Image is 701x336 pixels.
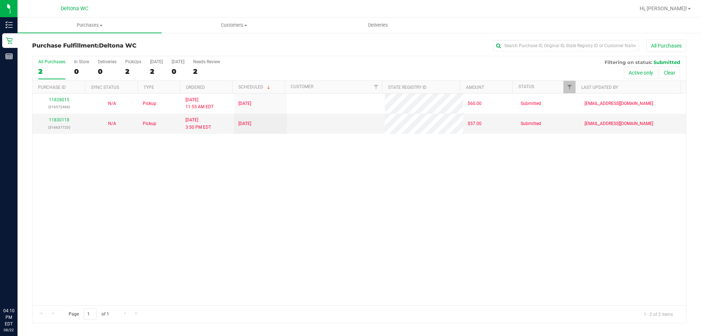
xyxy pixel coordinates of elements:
[468,100,482,107] span: $60.00
[388,85,426,90] a: State Registry ID
[108,120,116,127] button: N/A
[7,278,29,299] iframe: Resource center
[3,307,14,327] p: 04:10 PM EDT
[186,85,205,90] a: Ordered
[18,22,162,29] span: Purchases
[238,100,251,107] span: [DATE]
[521,100,541,107] span: Submitted
[193,67,220,76] div: 2
[150,59,163,64] div: [DATE]
[99,42,137,49] span: Deltona WC
[49,117,69,122] a: 11830118
[108,100,116,107] button: N/A
[493,40,639,51] input: Search Purchase ID, Original ID, State Registry ID or Customer Name...
[585,120,653,127] span: [EMAIL_ADDRESS][DOMAIN_NAME]
[61,5,88,12] span: Deltona WC
[32,42,250,49] h3: Purchase Fulfillment:
[37,124,81,131] p: (316637720)
[585,100,653,107] span: [EMAIL_ADDRESS][DOMAIN_NAME]
[518,84,534,89] a: Status
[125,67,141,76] div: 2
[5,53,13,60] inline-svg: Reports
[624,67,658,79] button: Active only
[646,39,686,52] button: All Purchases
[640,5,687,11] span: Hi, [PERSON_NAME]!
[5,21,13,29] inline-svg: Inventory
[291,84,313,89] a: Customer
[91,85,119,90] a: Sync Status
[84,309,97,320] input: 1
[638,309,679,320] span: 1 - 2 of 2 items
[466,85,484,90] a: Amount
[468,120,482,127] span: $57.00
[162,18,306,33] a: Customers
[38,85,66,90] a: Purchase ID
[659,67,680,79] button: Clear
[172,59,184,64] div: [DATE]
[162,22,306,29] span: Customers
[563,81,575,93] a: Filter
[185,97,214,110] span: [DATE] 11:55 AM EDT
[108,101,116,106] span: Not Applicable
[98,67,116,76] div: 0
[358,22,398,29] span: Deliveries
[143,100,156,107] span: Pickup
[193,59,220,64] div: Needs Review
[5,37,13,44] inline-svg: Retail
[49,97,69,102] a: 11828015
[238,120,251,127] span: [DATE]
[3,327,14,333] p: 08/22
[150,67,163,76] div: 2
[172,67,184,76] div: 0
[238,84,272,90] a: Scheduled
[98,59,116,64] div: Deliveries
[18,18,162,33] a: Purchases
[37,103,81,110] p: (316572466)
[521,120,541,127] span: Submitted
[143,85,154,90] a: Type
[74,67,89,76] div: 0
[108,121,116,126] span: Not Applicable
[370,81,382,93] a: Filter
[605,59,652,65] span: Filtering on status:
[125,59,141,64] div: PickUps
[185,117,211,131] span: [DATE] 3:50 PM EDT
[38,59,65,64] div: All Purchases
[306,18,450,33] a: Deliveries
[654,59,680,65] span: Submitted
[581,85,618,90] a: Last Updated By
[38,67,65,76] div: 2
[74,59,89,64] div: In Store
[143,120,156,127] span: Pickup
[62,309,115,320] span: Page of 1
